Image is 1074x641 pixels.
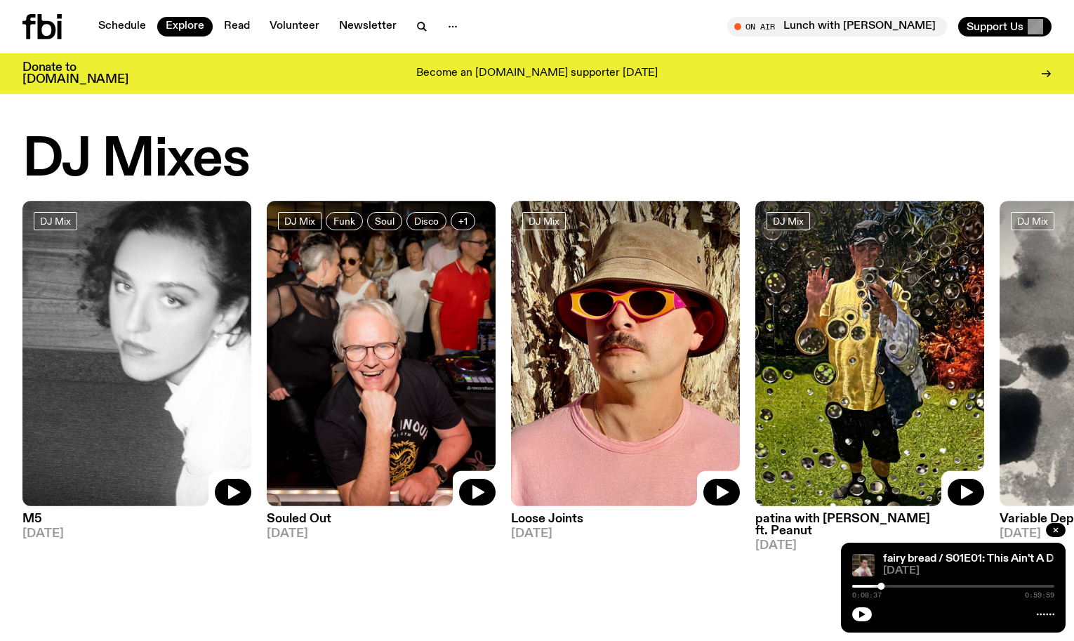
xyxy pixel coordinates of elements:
[755,506,984,552] a: patina with [PERSON_NAME] ft. Peanut[DATE]
[458,216,468,227] span: +1
[90,17,154,37] a: Schedule
[284,216,315,227] span: DJ Mix
[773,216,804,227] span: DJ Mix
[333,216,355,227] span: Funk
[267,513,496,525] h3: Souled Out
[755,540,984,552] span: [DATE]
[416,67,658,80] p: Become an [DOMAIN_NAME] supporter [DATE]
[22,506,251,540] a: M5[DATE]
[522,212,566,230] a: DJ Mix
[267,528,496,540] span: [DATE]
[755,513,984,537] h3: patina with [PERSON_NAME] ft. Peanut
[157,17,213,37] a: Explore
[1017,216,1048,227] span: DJ Mix
[22,62,128,86] h3: Donate to [DOMAIN_NAME]
[852,554,875,576] img: A selfie of Jim posing cutely in fbi's library room.
[511,506,740,540] a: Loose Joints[DATE]
[216,17,258,37] a: Read
[727,17,947,37] button: On AirLunch with [PERSON_NAME]
[331,17,405,37] a: Newsletter
[406,212,446,230] a: Disco
[375,216,395,227] span: Soul
[958,17,1052,37] button: Support Us
[451,212,475,230] button: +1
[511,201,740,506] img: Tyson stands in front of a paperbark tree wearing orange sunglasses, a suede bucket hat and a pin...
[511,528,740,540] span: [DATE]
[34,212,77,230] a: DJ Mix
[511,513,740,525] h3: Loose Joints
[367,212,402,230] a: Soul
[22,528,251,540] span: [DATE]
[883,566,1054,576] span: [DATE]
[22,513,251,525] h3: M5
[326,212,363,230] a: Funk
[40,216,71,227] span: DJ Mix
[1025,592,1054,599] span: 0:59:59
[529,216,559,227] span: DJ Mix
[22,201,251,506] img: A black and white photo of Lilly wearing a white blouse and looking up at the camera.
[967,20,1023,33] span: Support Us
[278,212,321,230] a: DJ Mix
[267,506,496,540] a: Souled Out[DATE]
[852,592,882,599] span: 0:08:37
[767,212,810,230] a: DJ Mix
[1011,212,1054,230] a: DJ Mix
[261,17,328,37] a: Volunteer
[22,133,249,187] h2: DJ Mixes
[414,216,439,227] span: Disco
[743,21,940,32] span: Tune in live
